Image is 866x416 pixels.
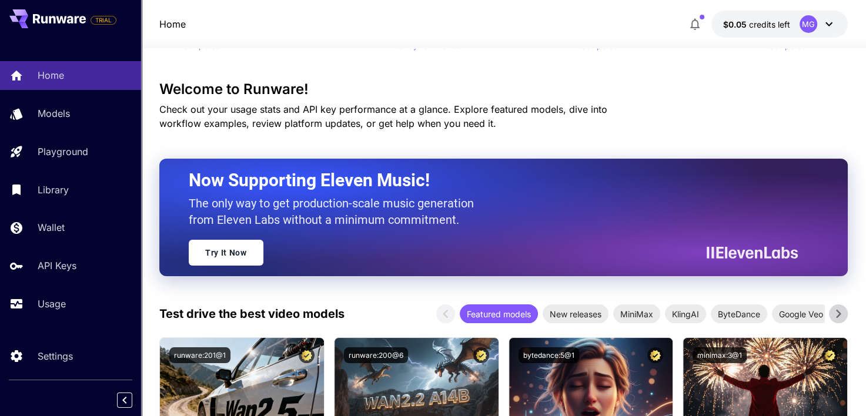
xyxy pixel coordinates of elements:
div: KlingAI [665,304,706,323]
button: minimax:3@1 [693,347,747,363]
p: Models [38,106,70,120]
div: Collapse sidebar [126,390,141,411]
div: New releases [543,304,608,323]
div: $0.05 [723,18,790,31]
a: Home [159,17,186,31]
span: KlingAI [665,308,706,320]
button: Certified Model – Vetted for best performance and includes a commercial license. [647,347,663,363]
button: Collapse sidebar [117,392,132,408]
nav: breadcrumb [159,17,186,31]
p: Home [38,68,64,82]
p: API Keys [38,259,76,273]
p: Test drive the best video models [159,305,345,323]
button: Certified Model – Vetted for best performance and includes a commercial license. [473,347,489,363]
p: Usage [38,297,66,311]
button: Certified Model – Vetted for best performance and includes a commercial license. [822,347,838,363]
p: Wallet [38,220,65,234]
h3: Welcome to Runware! [159,81,848,98]
h2: Now Supporting Eleven Music! [189,169,789,192]
span: Featured models [460,308,538,320]
span: Add your payment card to enable full platform functionality. [91,13,116,27]
p: Settings [38,349,73,363]
a: Try It Now [189,240,263,266]
div: Google Veo [772,304,830,323]
span: Check out your usage stats and API key performance at a glance. Explore featured models, dive int... [159,103,607,129]
p: Playground [38,145,88,159]
p: The only way to get production-scale music generation from Eleven Labs without a minimum commitment. [189,195,483,228]
button: runware:201@1 [169,347,230,363]
div: MG [800,15,817,33]
span: TRIAL [91,16,116,25]
span: ByteDance [711,308,767,320]
button: $0.05MG [711,11,848,38]
button: runware:200@6 [344,347,408,363]
div: Featured models [460,304,538,323]
span: MiniMax [613,308,660,320]
span: $0.05 [723,19,749,29]
p: Library [38,183,69,197]
div: MiniMax [613,304,660,323]
span: New releases [543,308,608,320]
span: Google Veo [772,308,830,320]
span: credits left [749,19,790,29]
button: Certified Model – Vetted for best performance and includes a commercial license. [299,347,315,363]
div: ByteDance [711,304,767,323]
button: bytedance:5@1 [519,347,579,363]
